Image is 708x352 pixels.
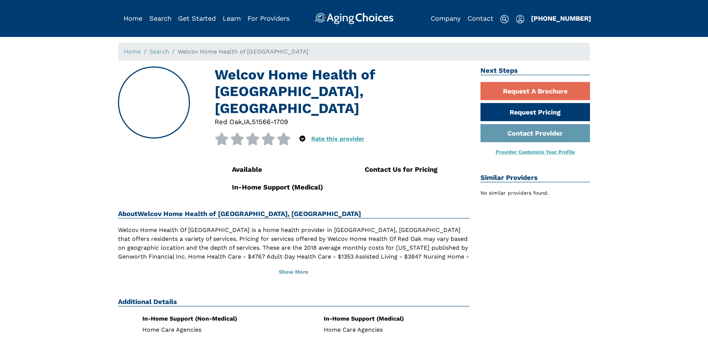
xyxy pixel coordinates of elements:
[468,14,493,22] a: Contact
[311,135,364,142] a: Rate this provider
[118,264,469,280] button: Show More
[242,118,244,126] span: ,
[215,66,469,117] h1: Welcov Home Health of [GEOGRAPHIC_DATA], [GEOGRAPHIC_DATA]
[118,298,469,307] h2: Additional Details
[149,13,171,24] div: Popover trigger
[118,210,469,219] h2: About Welcov Home Health of [GEOGRAPHIC_DATA], [GEOGRAPHIC_DATA]
[149,14,171,22] a: Search
[324,316,469,322] div: In-Home Support (Medical)
[178,48,309,55] span: Welcov Home Health of [GEOGRAPHIC_DATA]
[299,133,305,145] div: Popover trigger
[500,15,509,24] img: search-icon.svg
[118,43,590,61] nav: breadcrumb
[480,189,590,197] div: No similar providers found.
[252,117,288,127] div: 51566-1709
[496,149,575,155] a: Provider Customize Your Profile
[142,327,288,333] li: Home Care Agencies
[142,316,288,322] div: In-Home Support (Non-Medical)
[516,15,524,24] img: user-icon.svg
[315,13,393,24] img: AgingChoices
[223,14,241,22] a: Learn
[124,14,142,22] a: Home
[531,14,591,22] a: [PHONE_NUMBER]
[250,118,252,126] span: ,
[215,118,242,126] span: Red Oak
[365,164,469,174] div: Contact Us for Pricing
[124,48,141,55] a: Home
[232,164,337,174] div: Available
[480,82,590,100] a: Request A Brochure
[480,66,590,75] h2: Next Steps
[431,14,461,22] a: Company
[247,14,289,22] a: For Providers
[178,14,216,22] a: Get Started
[480,174,590,182] h2: Similar Providers
[516,13,524,24] div: Popover trigger
[149,48,169,55] a: Search
[118,226,469,270] p: Welcov Home Health Of [GEOGRAPHIC_DATA] is a home health provider in [GEOGRAPHIC_DATA], [GEOGRAPH...
[480,103,590,121] a: Request Pricing
[232,182,337,192] div: In-Home Support (Medical)
[480,124,590,142] a: Contact Provider
[324,327,469,333] li: Home Care Agencies
[244,118,250,126] span: IA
